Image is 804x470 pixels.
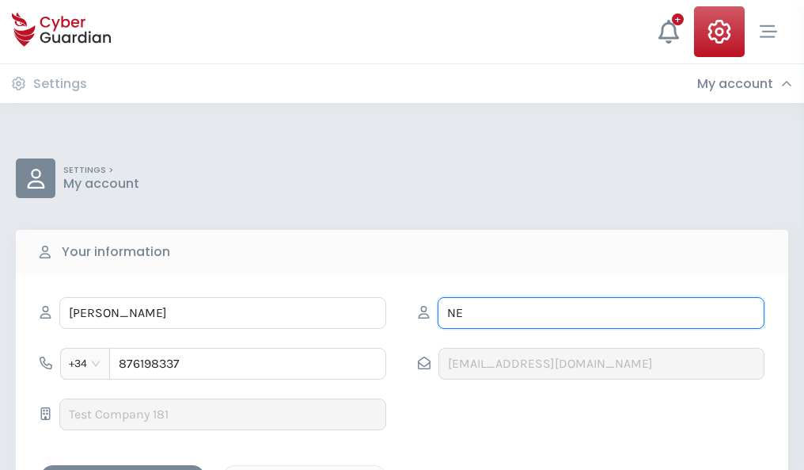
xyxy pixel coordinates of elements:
[672,13,684,25] div: +
[109,348,386,380] input: 612345678
[697,76,792,92] div: My account
[63,165,139,176] p: SETTINGS >
[63,176,139,192] p: My account
[697,76,773,92] h3: My account
[33,76,87,92] h3: Settings
[62,243,170,262] b: Your information
[69,352,101,376] span: +34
